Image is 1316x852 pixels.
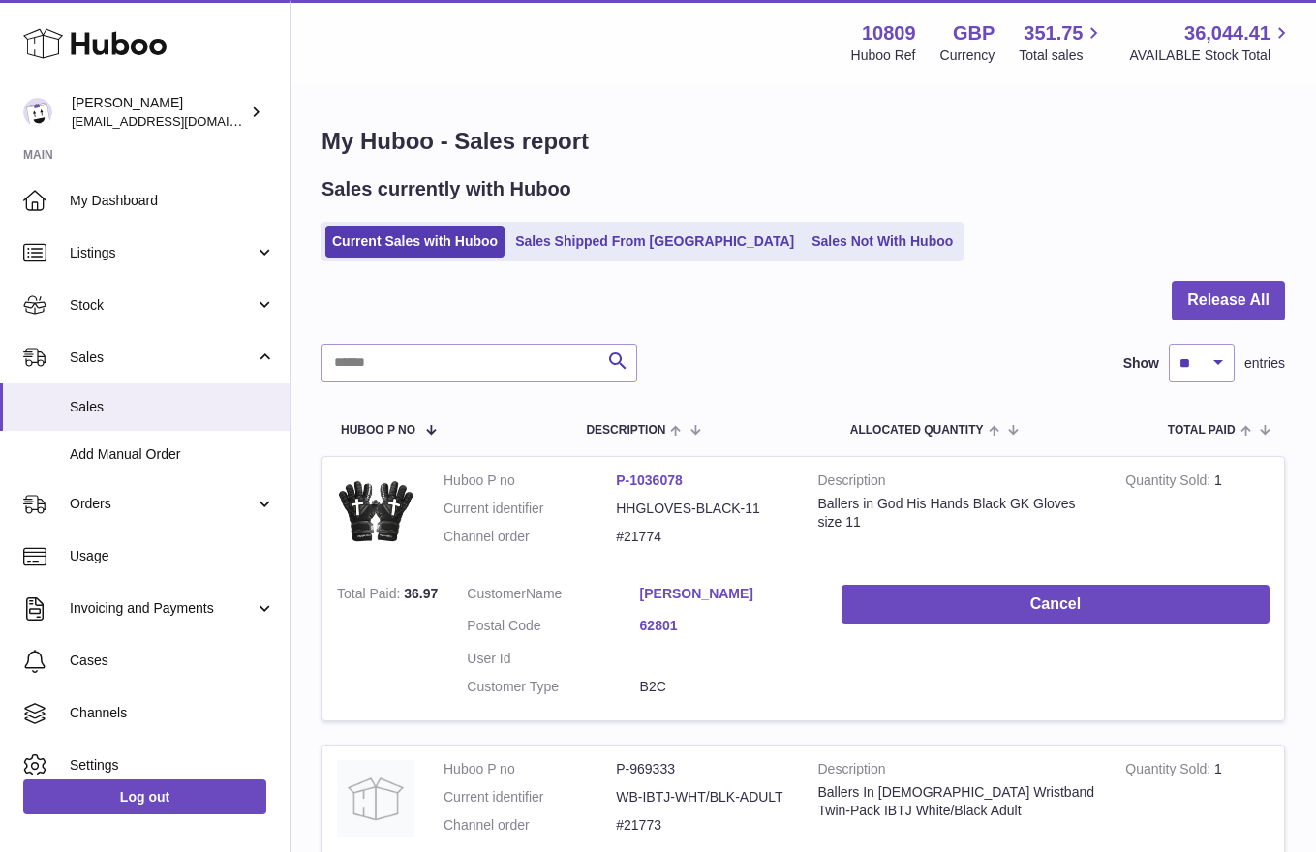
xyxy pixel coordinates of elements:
span: Orders [70,495,255,513]
img: no-photo.jpg [337,760,414,837]
strong: Description [818,472,1097,495]
span: [EMAIL_ADDRESS][DOMAIN_NAME] [72,113,285,129]
dt: Channel order [444,528,616,546]
strong: GBP [953,20,995,46]
span: Total paid [1168,424,1236,437]
a: [PERSON_NAME] [640,585,812,603]
div: Huboo Ref [851,46,916,65]
div: [PERSON_NAME] [72,94,246,131]
strong: 10809 [862,20,916,46]
span: Cases [70,652,275,670]
span: Usage [70,547,275,565]
span: 36.97 [404,586,438,601]
div: Ballers In [DEMOGRAPHIC_DATA] Wristband Twin-Pack IBTJ White/Black Adult [818,783,1097,820]
span: Settings [70,756,275,775]
h2: Sales currently with Huboo [321,176,571,202]
dt: Channel order [444,816,616,835]
a: P-1036078 [616,472,683,488]
span: Channels [70,704,275,722]
dt: Huboo P no [444,760,616,778]
span: AVAILABLE Stock Total [1129,46,1293,65]
button: Release All [1172,281,1285,320]
button: Cancel [842,585,1270,624]
a: Log out [23,779,266,814]
span: 351.75 [1024,20,1083,46]
a: 62801 [640,617,812,635]
span: Add Manual Order [70,445,275,464]
dd: B2C [640,678,812,696]
dd: WB-IBTJ-WHT/BLK-ADULT [616,788,788,806]
label: Show [1123,354,1159,373]
strong: Quantity Sold [1125,472,1214,493]
span: Huboo P no [341,424,415,437]
span: 36,044.41 [1184,20,1270,46]
span: Sales [70,349,255,367]
span: Invoicing and Payments [70,599,255,618]
dt: Current identifier [444,500,616,518]
span: Sales [70,398,275,416]
span: Stock [70,296,255,315]
span: My Dashboard [70,192,275,210]
strong: Quantity Sold [1125,761,1214,781]
img: shop@ballersingod.com [23,98,52,127]
td: 1 [1111,457,1284,570]
span: ALLOCATED Quantity [850,424,984,437]
dd: #21773 [616,816,788,835]
img: 1741545003.JPG [337,472,414,549]
dt: Postal Code [467,617,639,640]
span: entries [1244,354,1285,373]
dt: Customer Type [467,678,639,696]
span: Description [586,424,665,437]
strong: Description [818,760,1097,783]
dt: Current identifier [444,788,616,806]
a: Sales Not With Huboo [805,226,960,258]
dd: P-969333 [616,760,788,778]
strong: Total Paid [337,586,404,606]
span: Total sales [1019,46,1105,65]
dt: Name [467,585,639,608]
a: 351.75 Total sales [1019,20,1105,65]
h1: My Huboo - Sales report [321,126,1285,157]
dd: #21774 [616,528,788,546]
div: Currency [940,46,995,65]
a: Sales Shipped From [GEOGRAPHIC_DATA] [508,226,801,258]
a: Current Sales with Huboo [325,226,505,258]
span: Customer [467,586,526,601]
dt: User Id [467,650,639,668]
span: Listings [70,244,255,262]
dd: HHGLOVES-BLACK-11 [616,500,788,518]
div: Ballers in God His Hands Black GK Gloves size 11 [818,495,1097,532]
dt: Huboo P no [444,472,616,490]
a: 36,044.41 AVAILABLE Stock Total [1129,20,1293,65]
